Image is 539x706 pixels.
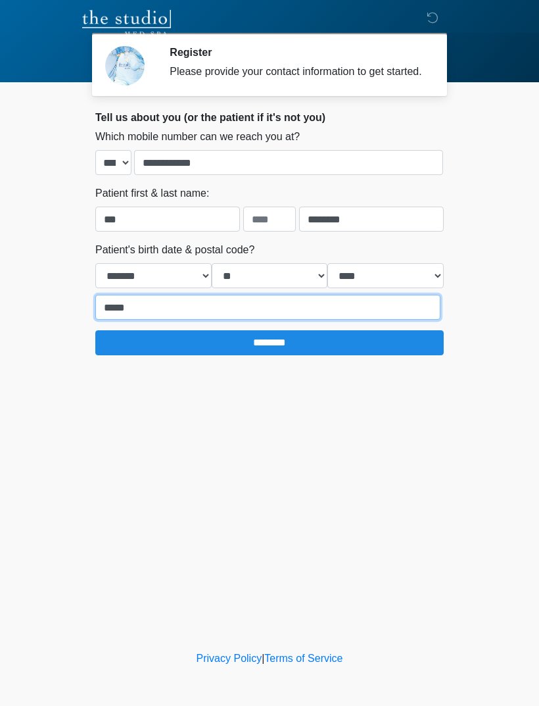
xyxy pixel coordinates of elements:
div: Please provide your contact information to get started. [170,64,424,80]
a: Terms of Service [264,653,342,664]
img: The Studio Med Spa Logo [82,10,171,36]
img: Agent Avatar [105,46,145,86]
label: Patient's birth date & postal code? [95,242,254,258]
label: Patient first & last name: [95,186,209,201]
a: Privacy Policy [197,653,262,664]
h2: Tell us about you (or the patient if it's not you) [95,111,444,124]
h2: Register [170,46,424,59]
label: Which mobile number can we reach you at? [95,129,300,145]
a: | [262,653,264,664]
